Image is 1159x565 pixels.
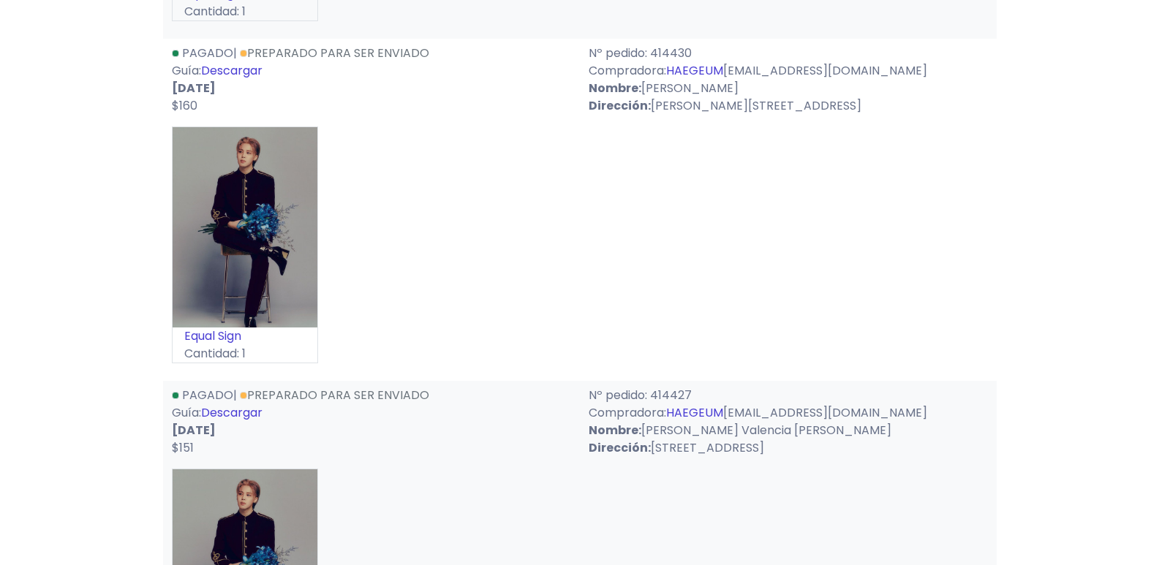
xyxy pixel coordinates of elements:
[589,422,988,439] p: [PERSON_NAME] Valencia [PERSON_NAME]
[589,80,641,96] strong: Nombre:
[589,387,988,404] p: Nº pedido: 414427
[173,127,317,328] img: small_1720402512611.jpeg
[172,439,194,456] span: $151
[184,327,241,344] a: Equal Sign
[589,439,988,457] p: [STREET_ADDRESS]
[172,97,197,114] span: $160
[589,439,651,456] strong: Dirección:
[589,62,988,80] p: Compradora: [EMAIL_ADDRESS][DOMAIN_NAME]
[589,45,988,62] p: Nº pedido: 414430
[589,422,641,439] strong: Nombre:
[240,45,429,61] a: Preparado para ser enviado
[589,97,988,115] p: [PERSON_NAME][STREET_ADDRESS]
[201,62,263,79] a: Descargar
[172,422,571,439] p: [DATE]
[201,404,263,421] a: Descargar
[589,80,988,97] p: [PERSON_NAME]
[589,97,651,114] strong: Dirección:
[173,3,317,20] p: Cantidad: 1
[240,387,429,403] a: Preparado para ser enviado
[666,404,723,421] a: HAEGEUM
[173,345,317,363] p: Cantidad: 1
[163,45,580,115] div: | Guía:
[666,62,723,79] a: HAEGEUM
[589,404,988,422] p: Compradora: [EMAIL_ADDRESS][DOMAIN_NAME]
[182,45,233,61] span: Pagado
[163,387,580,457] div: | Guía:
[172,80,571,97] p: [DATE]
[182,387,233,403] span: Pagado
